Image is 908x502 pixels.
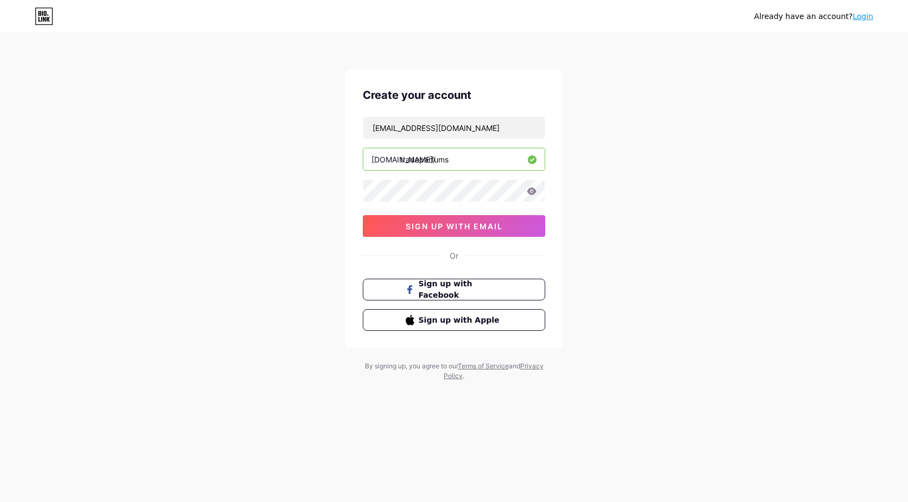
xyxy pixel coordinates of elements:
[363,87,545,103] div: Create your account
[419,315,503,326] span: Sign up with Apple
[853,12,873,21] a: Login
[450,250,458,261] div: Or
[754,11,873,22] div: Already have an account?
[419,278,503,301] span: Sign up with Facebook
[362,361,546,381] div: By signing up, you agree to our and .
[363,117,545,139] input: Email
[371,154,436,165] div: [DOMAIN_NAME]/
[363,215,545,237] button: sign up with email
[363,279,545,300] button: Sign up with Facebook
[406,222,503,231] span: sign up with email
[363,148,545,170] input: username
[458,362,509,370] a: Terms of Service
[363,309,545,331] button: Sign up with Apple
